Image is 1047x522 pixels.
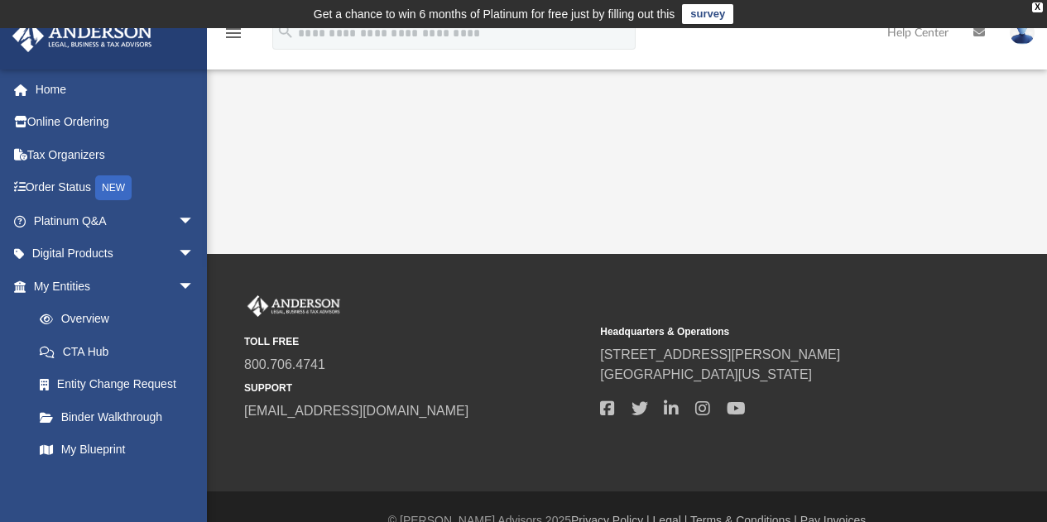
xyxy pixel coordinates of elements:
[23,335,219,368] a: CTA Hub
[244,295,343,317] img: Anderson Advisors Platinum Portal
[178,237,211,271] span: arrow_drop_down
[600,347,840,362] a: [STREET_ADDRESS][PERSON_NAME]
[23,303,219,336] a: Overview
[223,23,243,43] i: menu
[244,334,588,349] small: TOLL FREE
[244,357,325,371] a: 800.706.4741
[223,31,243,43] a: menu
[23,433,211,467] a: My Blueprint
[682,4,733,24] a: survey
[600,324,944,339] small: Headquarters & Operations
[1032,2,1043,12] div: close
[12,171,219,205] a: Order StatusNEW
[23,400,219,433] a: Binder Walkthrough
[12,73,219,106] a: Home
[314,4,675,24] div: Get a chance to win 6 months of Platinum for free just by filling out this
[23,368,219,401] a: Entity Change Request
[12,138,219,171] a: Tax Organizers
[600,367,812,381] a: [GEOGRAPHIC_DATA][US_STATE]
[12,237,219,271] a: Digital Productsarrow_drop_down
[12,204,219,237] a: Platinum Q&Aarrow_drop_down
[178,204,211,238] span: arrow_drop_down
[12,270,219,303] a: My Entitiesarrow_drop_down
[178,270,211,304] span: arrow_drop_down
[244,404,468,418] a: [EMAIL_ADDRESS][DOMAIN_NAME]
[7,20,157,52] img: Anderson Advisors Platinum Portal
[276,22,295,41] i: search
[1010,21,1035,45] img: User Pic
[23,466,219,499] a: Tax Due Dates
[95,175,132,200] div: NEW
[244,381,588,395] small: SUPPORT
[12,106,219,139] a: Online Ordering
